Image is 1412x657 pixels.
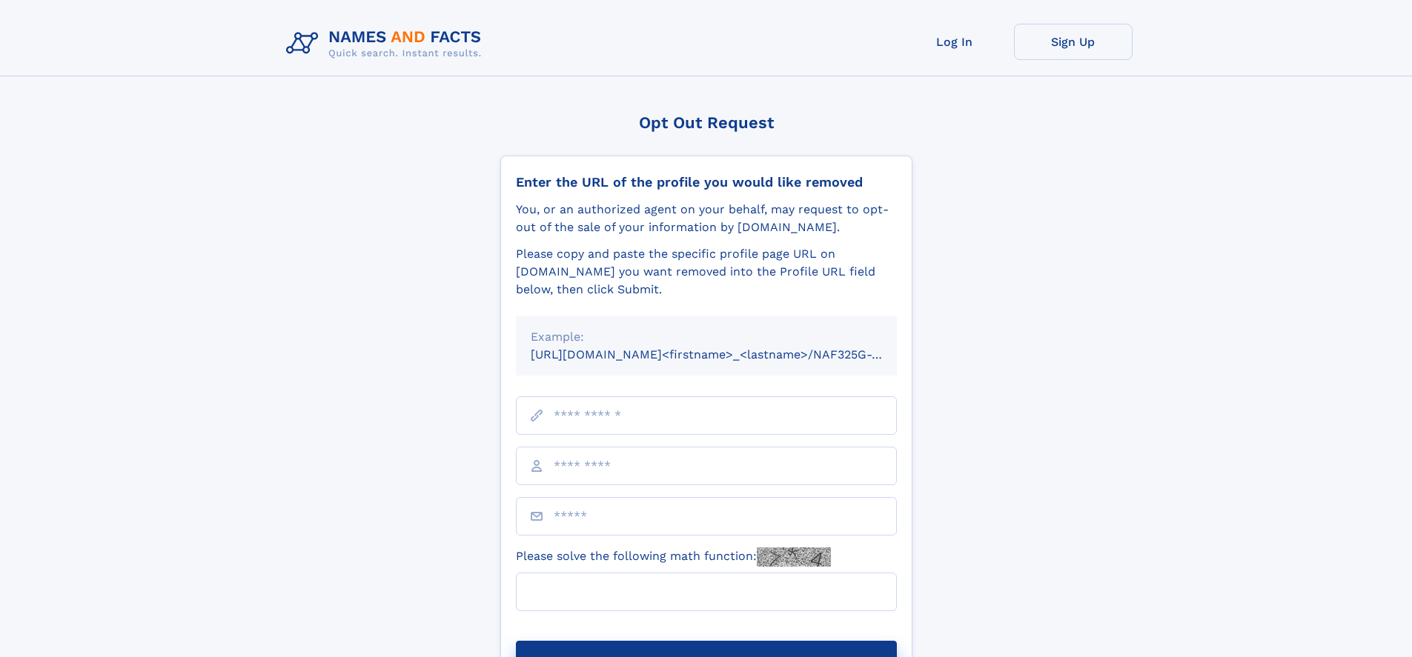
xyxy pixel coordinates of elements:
[500,113,912,132] div: Opt Out Request
[516,201,897,236] div: You, or an authorized agent on your behalf, may request to opt-out of the sale of your informatio...
[531,347,925,361] small: [URL][DOMAIN_NAME]<firstname>_<lastname>/NAF325G-xxxxxxxx
[516,245,897,299] div: Please copy and paste the specific profile page URL on [DOMAIN_NAME] you want removed into the Pr...
[895,24,1014,60] a: Log In
[531,328,882,346] div: Example:
[516,174,897,190] div: Enter the URL of the profile you would like removed
[1014,24,1133,60] a: Sign Up
[280,24,494,64] img: Logo Names and Facts
[516,547,831,567] label: Please solve the following math function:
